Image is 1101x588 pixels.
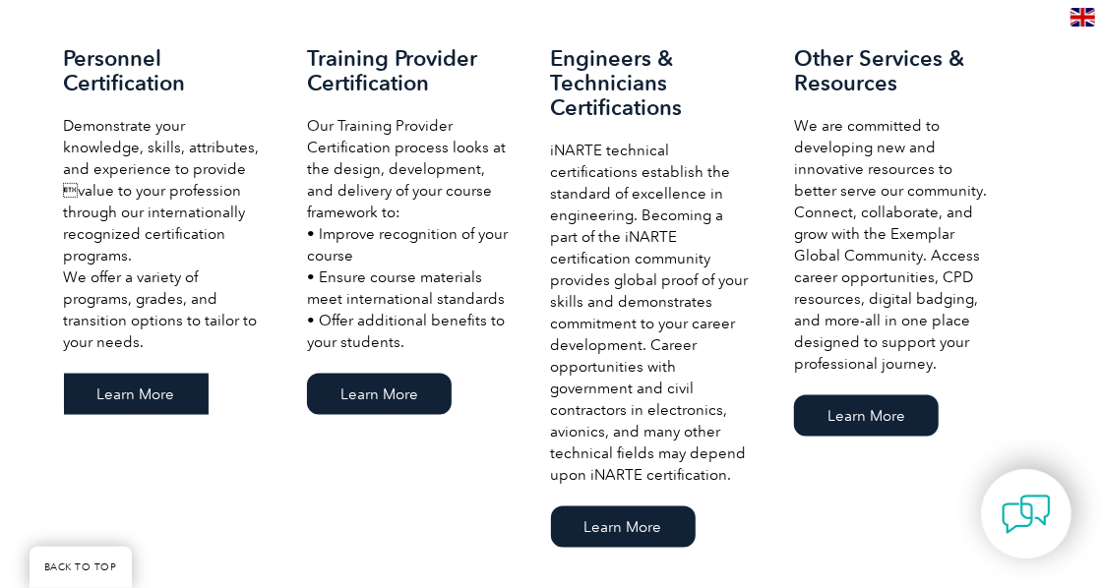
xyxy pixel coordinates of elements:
p: Demonstrate your knowledge, skills, attributes, and experience to provide value to your professi... [64,115,269,353]
h3: Other Services & Resources [794,46,999,95]
h3: Training Provider Certification [307,46,512,95]
h3: Engineers & Technicians Certifications [551,46,756,120]
img: contact-chat.png [1002,490,1051,539]
p: We are committed to developing new and innovative resources to better serve our community. Connec... [794,115,999,375]
a: Learn More [64,374,209,415]
a: BACK TO TOP [30,547,132,588]
p: iNARTE technical certifications establish the standard of excellence in engineering. Becoming a p... [551,140,756,486]
img: en [1070,8,1095,27]
a: Learn More [307,374,452,415]
p: Our Training Provider Certification process looks at the design, development, and delivery of you... [307,115,512,353]
a: Learn More [551,506,696,548]
h3: Personnel Certification [64,46,269,95]
a: Learn More [794,395,939,437]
